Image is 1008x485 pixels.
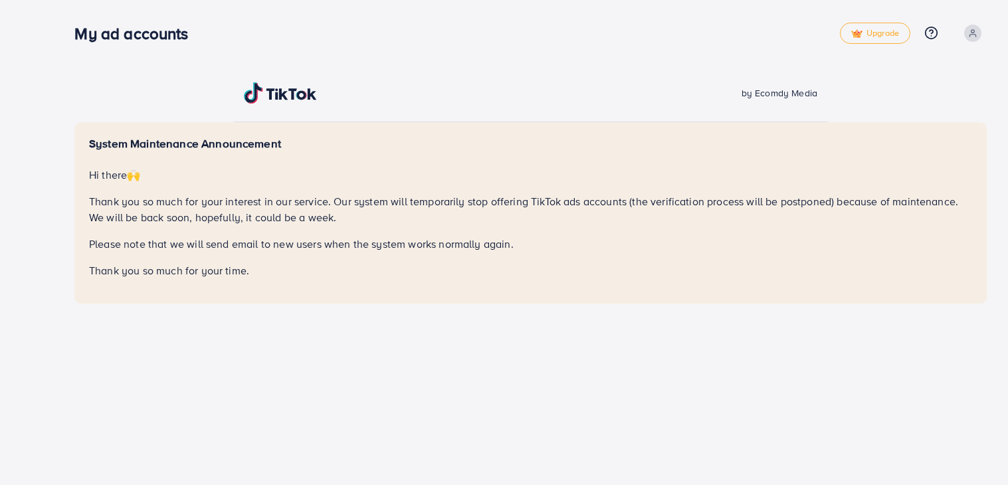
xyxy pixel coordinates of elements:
span: by Ecomdy Media [742,86,817,100]
h3: My ad accounts [74,24,199,43]
h5: System Maintenance Announcement [89,137,972,151]
img: tick [851,29,862,39]
p: Thank you so much for your time. [89,262,972,278]
span: Upgrade [851,29,899,39]
img: TikTok [244,82,317,104]
p: Hi there [89,167,972,183]
p: Please note that we will send email to new users when the system works normally again. [89,236,972,252]
p: Thank you so much for your interest in our service. Our system will temporarily stop offering Tik... [89,193,972,225]
span: 🙌 [127,167,140,182]
a: tickUpgrade [840,23,910,44]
